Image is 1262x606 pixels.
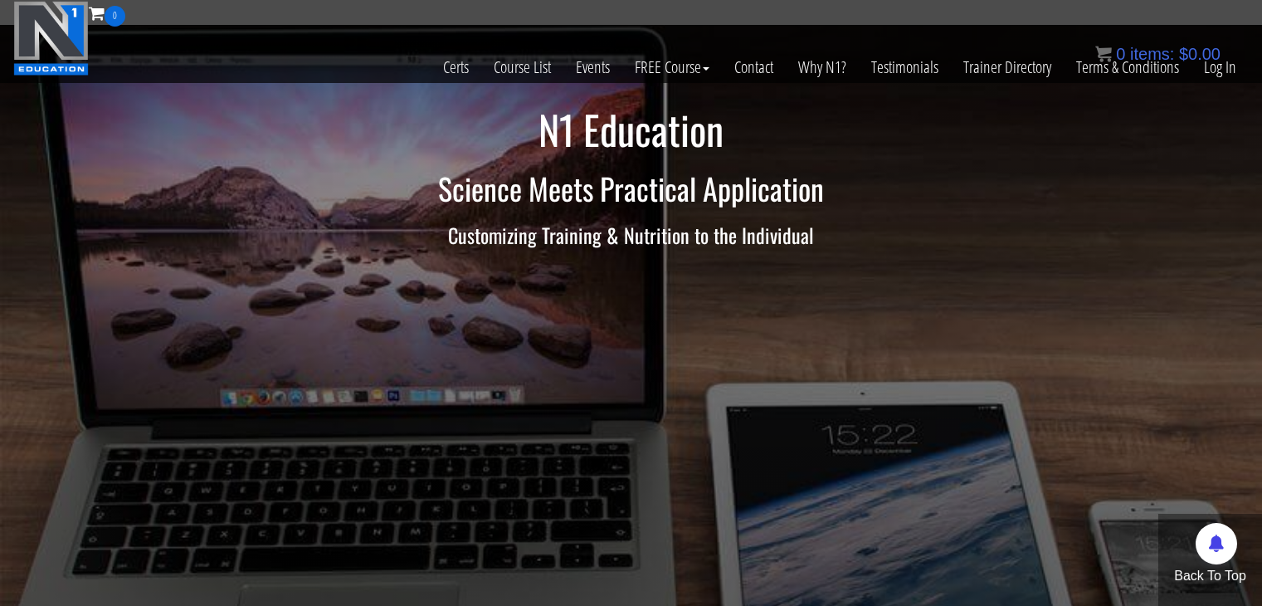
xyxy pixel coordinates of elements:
a: 0 [89,2,125,24]
span: 0 [105,6,125,27]
a: Testimonials [859,27,951,108]
span: $ [1179,45,1188,63]
a: 0 items: $0.00 [1095,45,1221,63]
p: Back To Top [1157,566,1262,586]
a: Trainer Directory [951,27,1064,108]
a: Certs [431,27,481,108]
img: icon11.png [1095,46,1112,62]
span: items: [1130,45,1174,63]
a: FREE Course [622,27,722,108]
h1: N1 Education [146,108,1117,152]
span: 0 [1116,45,1125,63]
a: Course List [481,27,563,108]
h2: Science Meets Practical Application [146,172,1117,205]
bdi: 0.00 [1179,45,1221,63]
h3: Customizing Training & Nutrition to the Individual [146,224,1117,246]
a: Events [563,27,622,108]
img: n1-education [13,1,89,76]
a: Log In [1191,27,1249,108]
a: Terms & Conditions [1064,27,1191,108]
a: Why N1? [786,27,859,108]
a: Contact [722,27,786,108]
